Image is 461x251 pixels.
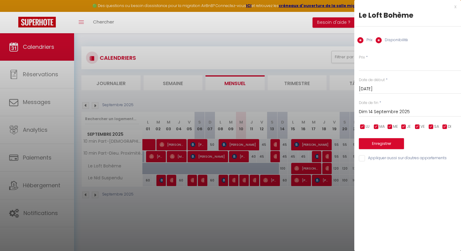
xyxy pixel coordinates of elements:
label: Disponibilité [382,37,408,44]
button: Enregistrer [359,138,404,149]
label: Date de début [359,77,385,83]
span: LU [366,124,370,130]
button: Ouvrir le widget de chat LiveChat [5,2,23,21]
span: MA [379,124,385,130]
span: ME [393,124,398,130]
span: JE [407,124,411,130]
label: Prix [359,55,365,60]
div: x [354,3,456,10]
span: VE [420,124,425,130]
div: Le Loft Bohème [359,10,456,20]
label: Date de fin [359,100,378,106]
label: Prix [363,37,373,44]
span: DI [448,124,451,130]
span: SA [434,124,439,130]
